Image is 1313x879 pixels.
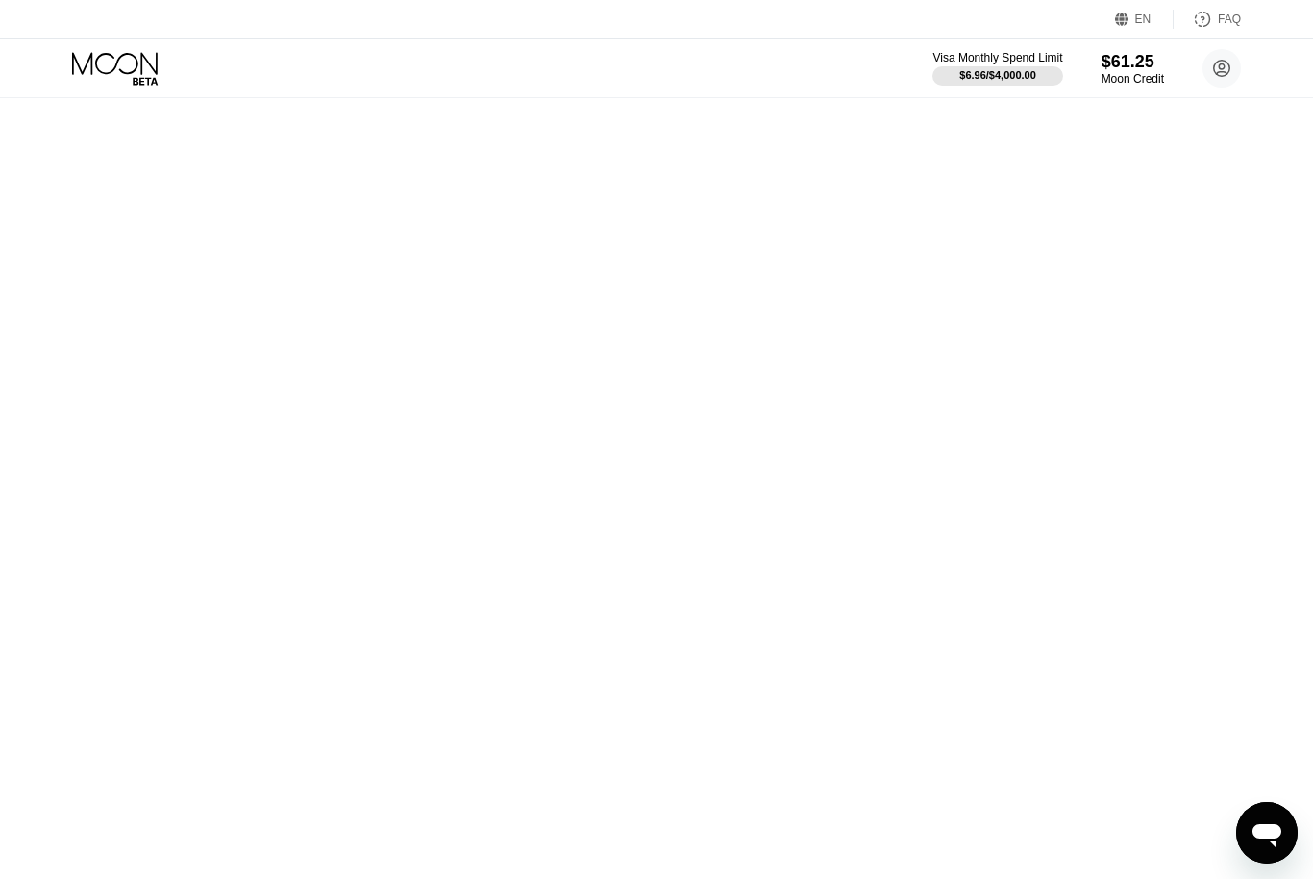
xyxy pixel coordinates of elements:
div: FAQ [1174,10,1241,29]
div: Visa Monthly Spend Limit$6.96/$4,000.00 [932,51,1062,86]
div: Moon Credit [1102,72,1164,86]
div: Visa Monthly Spend Limit [932,51,1062,64]
div: EN [1135,13,1152,26]
div: $61.25Moon Credit [1102,52,1164,86]
div: $61.25 [1102,52,1164,72]
div: FAQ [1218,13,1241,26]
iframe: Button to launch messaging window [1236,802,1298,864]
div: EN [1115,10,1174,29]
div: $6.96 / $4,000.00 [959,69,1036,81]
